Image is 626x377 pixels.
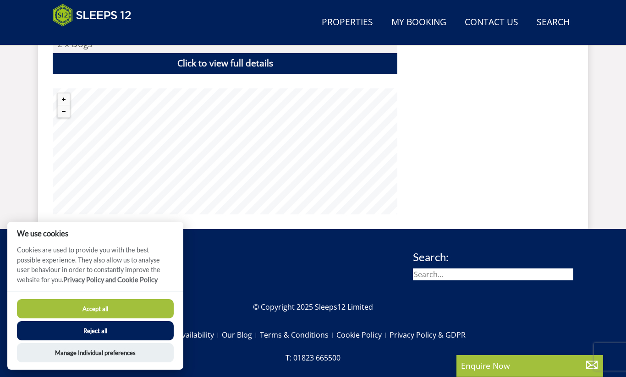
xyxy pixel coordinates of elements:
a: Contact Us [461,12,522,33]
a: Late Availability [161,327,222,343]
a: Our Blog [222,327,260,343]
canvas: Map [53,88,397,214]
a: Search [533,12,573,33]
input: Search... [413,268,573,280]
a: Terms & Conditions [260,327,336,343]
a: Privacy Policy & GDPR [390,327,466,343]
button: Accept all [17,299,174,318]
button: Manage Individual preferences [17,343,174,362]
a: My Booking [388,12,450,33]
p: Enquire Now [461,360,599,372]
a: Click to view full details [53,53,397,74]
h3: Search: [413,251,573,263]
img: Sleeps 12 [53,4,132,27]
button: Reject all [17,321,174,340]
a: Cookie Policy [336,327,390,343]
a: Privacy Policy and Cookie Policy [63,276,158,284]
button: Zoom in [58,93,70,105]
p: Cookies are used to provide you with the best possible experience. They also allow us to analyse ... [7,245,183,291]
iframe: Customer reviews powered by Trustpilot [48,32,144,40]
a: T: 01823 665500 [286,350,340,366]
p: © Copyright 2025 Sleeps12 Limited [53,301,573,312]
a: Properties [318,12,377,33]
h2: We use cookies [7,229,183,238]
button: Zoom out [58,105,70,117]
